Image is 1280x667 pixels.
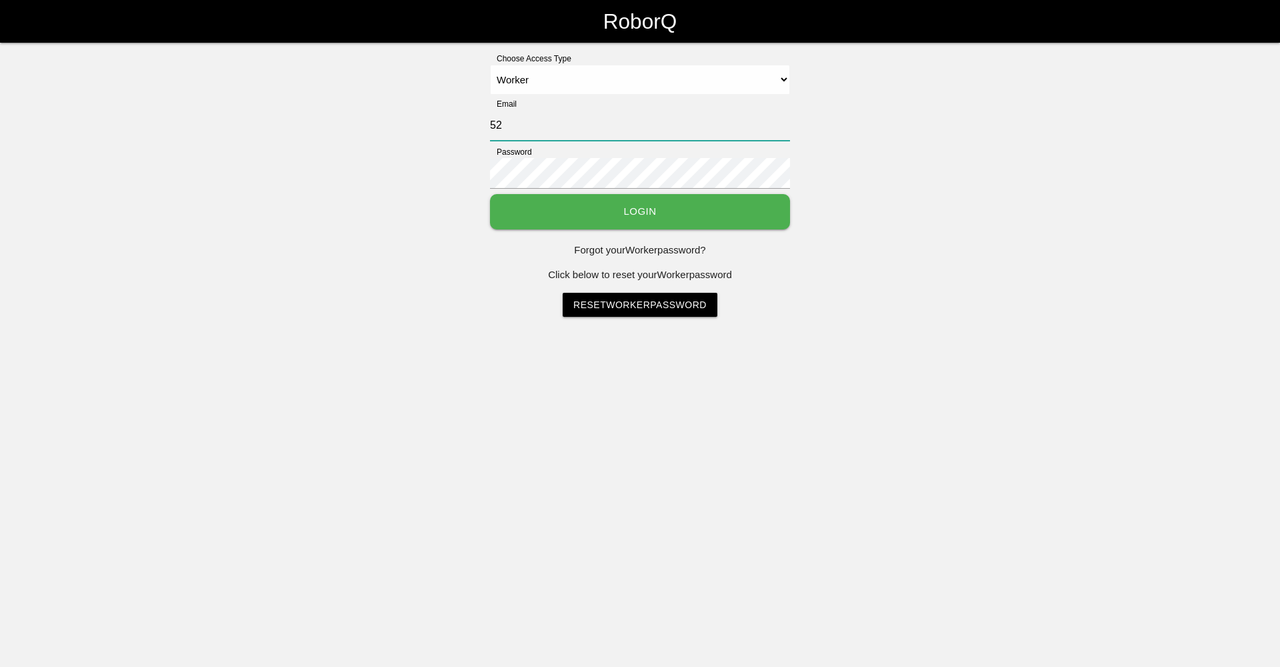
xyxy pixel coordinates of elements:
label: Password [490,146,532,158]
label: Email [490,98,517,110]
button: Login [490,194,790,229]
a: ResetWorkerPassword [563,293,717,317]
p: Click below to reset your Worker password [490,267,790,283]
label: Choose Access Type [490,53,571,65]
p: Forgot your Worker password? [490,243,790,258]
